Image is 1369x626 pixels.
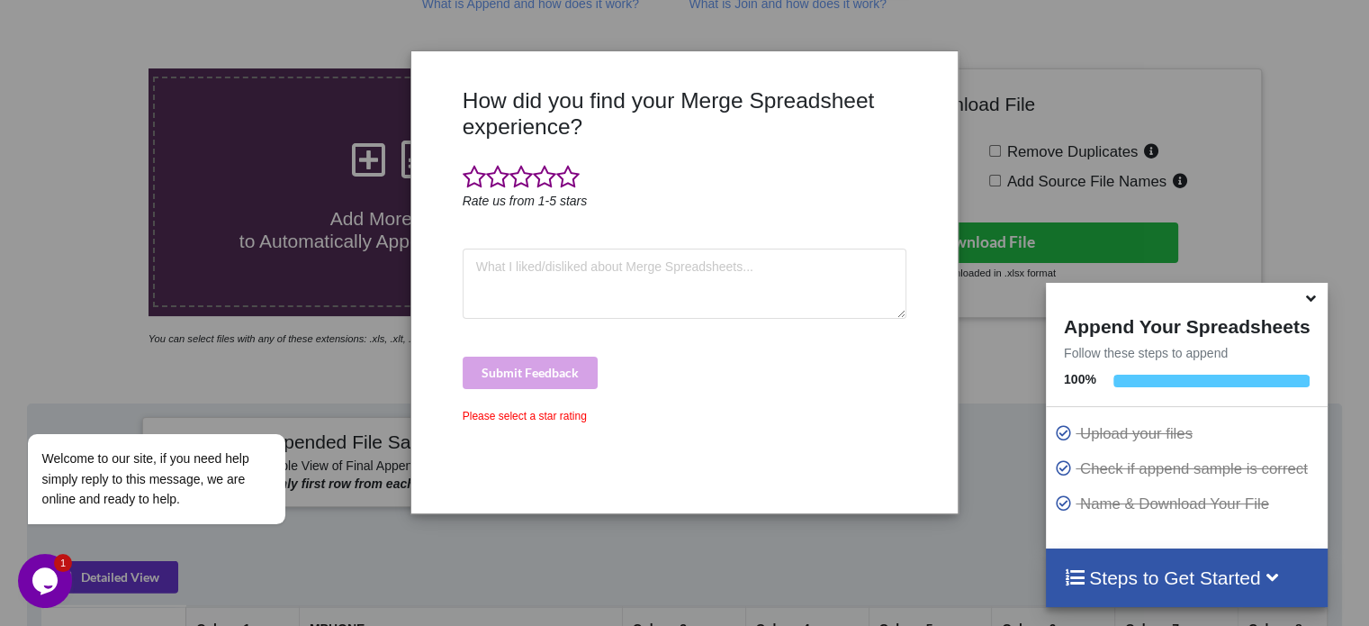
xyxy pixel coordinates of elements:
[1064,372,1096,386] b: 100 %
[1046,344,1328,362] p: Follow these steps to append
[463,87,907,141] h3: How did you find your Merge Spreadsheet experience?
[463,408,907,424] div: Please select a star rating
[1055,493,1323,515] p: Name & Download Your File
[1055,422,1323,445] p: Upload your files
[1064,567,1310,589] h4: Steps to Get Started
[18,271,342,545] iframe: chat widget
[463,194,588,208] i: Rate us from 1-5 stars
[1055,458,1323,480] p: Check if append sample is correct
[18,554,76,608] iframe: chat widget
[1046,311,1328,338] h4: Append Your Spreadsheets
